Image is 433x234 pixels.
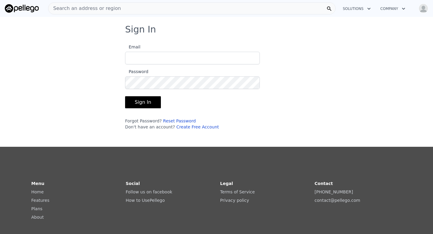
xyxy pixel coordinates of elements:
[126,198,165,203] a: How to UsePellego
[126,181,140,186] strong: Social
[315,198,360,203] a: contact@pellego.com
[31,189,44,194] a: Home
[125,52,260,64] input: Email
[220,198,249,203] a: Privacy policy
[338,3,376,14] button: Solutions
[220,189,255,194] a: Terms of Service
[176,125,219,129] a: Create Free Account
[163,119,196,123] a: Reset Password
[31,198,49,203] a: Features
[126,189,172,194] a: Follow us on facebook
[315,189,353,194] a: [PHONE_NUMBER]
[376,3,410,14] button: Company
[31,181,44,186] strong: Menu
[125,96,161,108] button: Sign In
[125,118,260,130] div: Forgot Password? Don't have an account?
[125,24,308,35] h3: Sign In
[125,69,148,74] span: Password
[31,206,42,211] a: Plans
[31,215,44,220] a: About
[125,76,260,89] input: Password
[125,45,140,49] span: Email
[5,4,39,13] img: Pellego
[48,5,121,12] span: Search an address or region
[315,181,333,186] strong: Contact
[419,4,428,13] img: avatar
[220,181,233,186] strong: Legal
